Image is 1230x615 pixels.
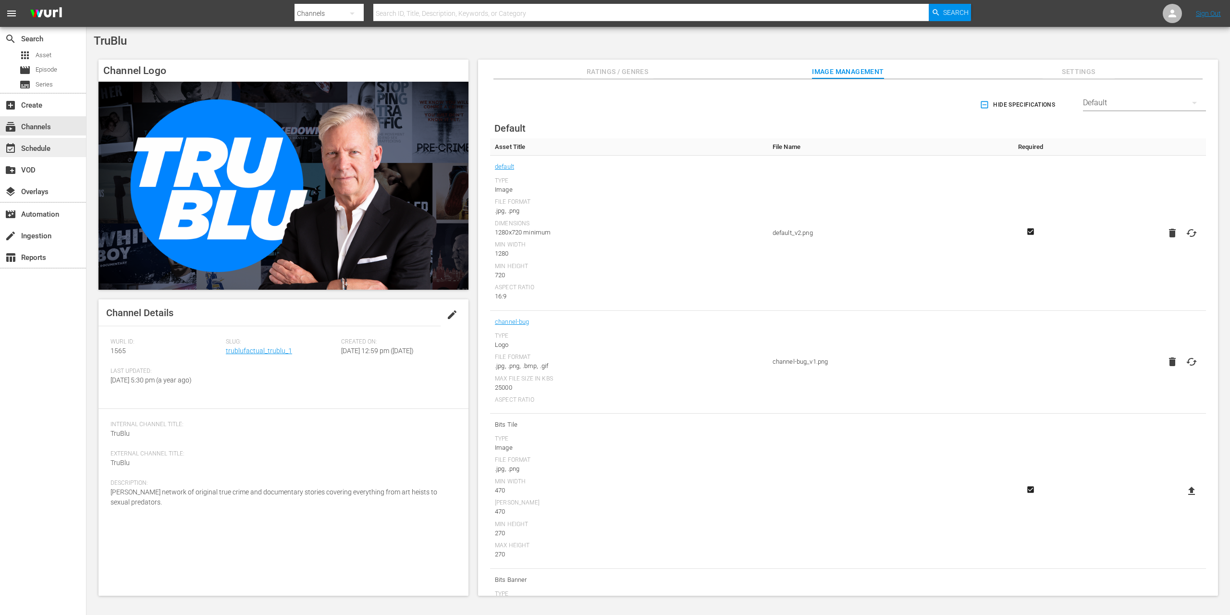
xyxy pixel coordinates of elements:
[929,4,971,21] button: Search
[490,138,768,156] th: Asset Title
[111,430,130,437] span: TruBlu
[495,284,763,292] div: Aspect Ratio
[98,60,468,82] h4: Channel Logo
[226,338,336,346] span: Slug:
[111,376,192,384] span: [DATE] 5:30 pm (a year ago)
[495,542,763,550] div: Max Height
[5,121,16,133] span: Channels
[36,80,53,89] span: Series
[495,185,763,195] div: Image
[5,99,16,111] span: Create
[36,65,57,74] span: Episode
[5,186,16,197] span: Overlays
[982,100,1055,110] span: Hide Specifications
[768,311,1002,414] td: channel-bug_v1.png
[495,220,763,228] div: Dimensions
[1196,10,1221,17] a: Sign Out
[446,309,458,320] span: edit
[111,488,437,506] span: [PERSON_NAME] network of original true crime and documentary stories covering everything from art...
[341,338,452,346] span: Created On:
[495,383,763,393] div: 25000
[494,123,526,134] span: Default
[1083,89,1206,116] div: Default
[106,307,173,319] span: Channel Details
[978,91,1059,118] button: Hide Specifications
[441,303,464,326] button: edit
[495,464,763,474] div: .jpg, .png
[495,206,763,216] div: .jpg, .png
[5,164,16,176] span: VOD
[495,435,763,443] div: Type
[111,421,452,429] span: Internal Channel Title:
[495,529,763,538] div: 270
[495,263,763,271] div: Min Height
[943,4,969,21] span: Search
[495,443,763,453] div: Image
[495,160,514,173] a: default
[19,49,31,61] span: Asset
[94,34,127,48] span: TruBlu
[495,396,763,404] div: Aspect Ratio
[495,499,763,507] div: [PERSON_NAME]
[495,198,763,206] div: File Format
[1043,66,1115,78] span: Settings
[495,292,763,301] div: 16:9
[5,33,16,45] span: Search
[495,241,763,249] div: Min Width
[495,456,763,464] div: File Format
[111,459,130,467] span: TruBlu
[495,177,763,185] div: Type
[341,347,414,355] span: [DATE] 12:59 pm ([DATE])
[495,354,763,361] div: File Format
[98,82,468,290] img: TruBlu
[19,79,31,90] span: Series
[495,375,763,383] div: Max File Size In Kbs
[5,209,16,220] span: Automation
[23,2,69,25] img: ans4CAIJ8jUAAAAAAAAAAAAAAAAAAAAAAAAgQb4GAAAAAAAAAAAAAAAAAAAAAAAAJMjXAAAAAAAAAAAAAAAAAAAAAAAAgAT5G...
[19,64,31,76] span: Episode
[495,521,763,529] div: Min Height
[495,418,763,431] span: Bits Tile
[495,590,763,598] div: Type
[495,271,763,280] div: 720
[495,486,763,495] div: 470
[495,507,763,517] div: 470
[495,340,763,350] div: Logo
[1025,485,1036,494] svg: Required
[111,450,452,458] span: External Channel Title:
[5,252,16,263] span: Reports
[495,574,763,586] span: Bits Banner
[36,50,51,60] span: Asset
[495,361,763,371] div: .jpg, .png, .bmp, .gif
[581,66,653,78] span: Ratings / Genres
[495,316,529,328] a: channel-bug
[111,338,221,346] span: Wurl ID:
[1025,227,1036,236] svg: Required
[495,249,763,258] div: 1280
[495,478,763,486] div: Min Width
[5,230,16,242] span: Ingestion
[111,347,126,355] span: 1565
[768,156,1002,311] td: default_v2.png
[768,138,1002,156] th: File Name
[495,332,763,340] div: Type
[5,143,16,154] span: Schedule
[111,480,452,487] span: Description:
[6,8,17,19] span: menu
[111,368,221,375] span: Last Updated:
[495,228,763,237] div: 1280x720 minimum
[1001,138,1060,156] th: Required
[495,550,763,559] div: 270
[226,347,292,355] a: trublufactual_trublu_1
[812,66,884,78] span: Image Management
